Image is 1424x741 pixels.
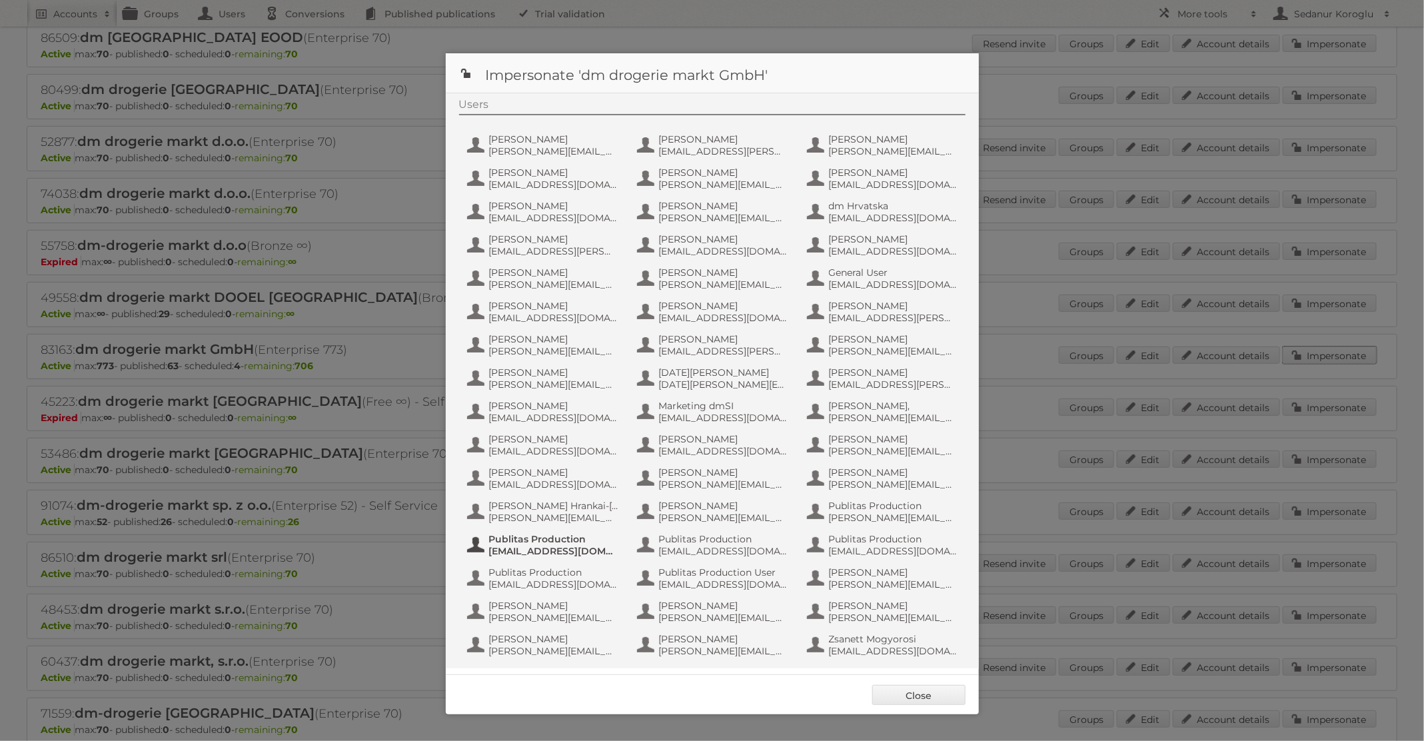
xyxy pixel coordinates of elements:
[659,267,788,279] span: [PERSON_NAME]
[466,265,622,292] button: [PERSON_NAME] [PERSON_NAME][EMAIL_ADDRESS][DOMAIN_NAME]
[659,145,788,157] span: [EMAIL_ADDRESS][PERSON_NAME][DOMAIN_NAME]
[636,199,792,225] button: [PERSON_NAME] [PERSON_NAME][EMAIL_ADDRESS][DOMAIN_NAME]
[659,545,788,557] span: [EMAIL_ADDRESS][DOMAIN_NAME]
[659,533,788,545] span: Publitas Production
[489,167,618,179] span: [PERSON_NAME]
[489,279,618,291] span: [PERSON_NAME][EMAIL_ADDRESS][DOMAIN_NAME]
[659,300,788,312] span: [PERSON_NAME]
[466,199,622,225] button: [PERSON_NAME] [EMAIL_ADDRESS][DOMAIN_NAME]
[806,398,962,425] button: [PERSON_NAME], [PERSON_NAME][EMAIL_ADDRESS][DOMAIN_NAME]
[829,545,958,557] span: [EMAIL_ADDRESS][DOMAIN_NAME]
[829,645,958,657] span: [EMAIL_ADDRESS][DOMAIN_NAME]
[489,566,618,578] span: Publitas Production
[489,478,618,490] span: [EMAIL_ADDRESS][DOMAIN_NAME]
[829,212,958,224] span: [EMAIL_ADDRESS][DOMAIN_NAME]
[489,433,618,445] span: [PERSON_NAME]
[659,512,788,524] span: [PERSON_NAME][EMAIL_ADDRESS][DOMAIN_NAME]
[659,167,788,179] span: [PERSON_NAME]
[659,412,788,424] span: [EMAIL_ADDRESS][DOMAIN_NAME]
[489,400,618,412] span: [PERSON_NAME]
[806,265,962,292] button: General User [EMAIL_ADDRESS][DOMAIN_NAME]
[466,232,622,259] button: [PERSON_NAME] [EMAIL_ADDRESS][PERSON_NAME][DOMAIN_NAME]
[636,598,792,625] button: [PERSON_NAME] [PERSON_NAME][EMAIL_ADDRESS][DOMAIN_NAME]
[659,312,788,324] span: [EMAIL_ADDRESS][DOMAIN_NAME]
[829,612,958,624] span: [PERSON_NAME][EMAIL_ADDRESS][DOMAIN_NAME]
[829,578,958,590] span: [PERSON_NAME][EMAIL_ADDRESS][DOMAIN_NAME]
[489,245,618,257] span: [EMAIL_ADDRESS][PERSON_NAME][DOMAIN_NAME]
[659,645,788,657] span: [PERSON_NAME][EMAIL_ADDRESS][PERSON_NAME][DOMAIN_NAME]
[806,232,962,259] button: [PERSON_NAME] [EMAIL_ADDRESS][DOMAIN_NAME]
[489,345,618,357] span: [PERSON_NAME][EMAIL_ADDRESS][DOMAIN_NAME]
[659,245,788,257] span: [EMAIL_ADDRESS][DOMAIN_NAME]
[829,367,958,378] span: [PERSON_NAME]
[489,633,618,645] span: [PERSON_NAME]
[659,578,788,590] span: [EMAIL_ADDRESS][DOMAIN_NAME]
[829,445,958,457] span: [PERSON_NAME][EMAIL_ADDRESS][PERSON_NAME][DOMAIN_NAME]
[636,498,792,525] button: [PERSON_NAME] [PERSON_NAME][EMAIL_ADDRESS][DOMAIN_NAME]
[829,179,958,191] span: [EMAIL_ADDRESS][DOMAIN_NAME]
[466,165,622,192] button: [PERSON_NAME] [EMAIL_ADDRESS][DOMAIN_NAME]
[829,412,958,424] span: [PERSON_NAME][EMAIL_ADDRESS][DOMAIN_NAME]
[806,532,962,558] button: Publitas Production [EMAIL_ADDRESS][DOMAIN_NAME]
[829,345,958,357] span: [PERSON_NAME][EMAIL_ADDRESS][PERSON_NAME][DOMAIN_NAME]
[806,199,962,225] button: dm Hrvatska [EMAIL_ADDRESS][DOMAIN_NAME]
[659,566,788,578] span: Publitas Production User
[466,299,622,325] button: [PERSON_NAME] [EMAIL_ADDRESS][DOMAIN_NAME]
[466,132,622,159] button: [PERSON_NAME] [PERSON_NAME][EMAIL_ADDRESS][DOMAIN_NAME]
[489,312,618,324] span: [EMAIL_ADDRESS][DOMAIN_NAME]
[829,378,958,390] span: [EMAIL_ADDRESS][PERSON_NAME][DOMAIN_NAME]
[829,566,958,578] span: [PERSON_NAME]
[829,633,958,645] span: Zsanett Mogyorosi
[829,433,958,445] span: [PERSON_NAME]
[806,332,962,359] button: [PERSON_NAME] [PERSON_NAME][EMAIL_ADDRESS][PERSON_NAME][DOMAIN_NAME]
[659,212,788,224] span: [PERSON_NAME][EMAIL_ADDRESS][DOMAIN_NAME]
[466,465,622,492] button: [PERSON_NAME] [EMAIL_ADDRESS][DOMAIN_NAME]
[872,685,966,705] a: Close
[636,432,792,458] button: [PERSON_NAME] [EMAIL_ADDRESS][DOMAIN_NAME]
[806,498,962,525] button: Publitas Production [PERSON_NAME][EMAIL_ADDRESS][DOMAIN_NAME]
[659,333,788,345] span: [PERSON_NAME]
[489,378,618,390] span: [PERSON_NAME][EMAIL_ADDRESS][DOMAIN_NAME]
[659,179,788,191] span: [PERSON_NAME][EMAIL_ADDRESS][PERSON_NAME][DOMAIN_NAME]
[636,532,792,558] button: Publitas Production [EMAIL_ADDRESS][DOMAIN_NAME]
[489,145,618,157] span: [PERSON_NAME][EMAIL_ADDRESS][DOMAIN_NAME]
[659,367,788,378] span: [DATE][PERSON_NAME]
[489,179,618,191] span: [EMAIL_ADDRESS][DOMAIN_NAME]
[806,165,962,192] button: [PERSON_NAME] [EMAIL_ADDRESS][DOMAIN_NAME]
[659,466,788,478] span: [PERSON_NAME]
[466,598,622,625] button: [PERSON_NAME] [PERSON_NAME][EMAIL_ADDRESS][PERSON_NAME][DOMAIN_NAME]
[659,433,788,445] span: [PERSON_NAME]
[659,478,788,490] span: [PERSON_NAME][EMAIL_ADDRESS][DOMAIN_NAME]
[489,512,618,524] span: [PERSON_NAME][EMAIL_ADDRESS][DOMAIN_NAME]
[659,345,788,357] span: [EMAIL_ADDRESS][PERSON_NAME][DOMAIN_NAME]
[806,598,962,625] button: [PERSON_NAME] [PERSON_NAME][EMAIL_ADDRESS][DOMAIN_NAME]
[829,400,958,412] span: [PERSON_NAME],
[829,300,958,312] span: [PERSON_NAME]
[829,167,958,179] span: [PERSON_NAME]
[489,500,618,512] span: [PERSON_NAME] Hrankai-[PERSON_NAME]
[829,145,958,157] span: [PERSON_NAME][EMAIL_ADDRESS][PERSON_NAME][DOMAIN_NAME]
[489,212,618,224] span: [EMAIL_ADDRESS][DOMAIN_NAME]
[466,398,622,425] button: [PERSON_NAME] [EMAIL_ADDRESS][DOMAIN_NAME]
[489,233,618,245] span: [PERSON_NAME]
[459,98,966,115] div: Users
[659,400,788,412] span: Marketing dmSI
[636,398,792,425] button: Marketing dmSI [EMAIL_ADDRESS][DOMAIN_NAME]
[829,312,958,324] span: [EMAIL_ADDRESS][PERSON_NAME][DOMAIN_NAME]
[446,53,979,93] h1: Impersonate 'dm drogerie markt GmbH'
[659,633,788,645] span: [PERSON_NAME]
[636,365,792,392] button: [DATE][PERSON_NAME] [DATE][PERSON_NAME][EMAIL_ADDRESS][DOMAIN_NAME]
[636,165,792,192] button: [PERSON_NAME] [PERSON_NAME][EMAIL_ADDRESS][PERSON_NAME][DOMAIN_NAME]
[829,267,958,279] span: General User
[489,545,618,557] span: [EMAIL_ADDRESS][DOMAIN_NAME]
[636,299,792,325] button: [PERSON_NAME] [EMAIL_ADDRESS][DOMAIN_NAME]
[659,378,788,390] span: [DATE][PERSON_NAME][EMAIL_ADDRESS][DOMAIN_NAME]
[636,332,792,359] button: [PERSON_NAME] [EMAIL_ADDRESS][PERSON_NAME][DOMAIN_NAME]
[806,465,962,492] button: [PERSON_NAME] [PERSON_NAME][EMAIL_ADDRESS][PERSON_NAME][DOMAIN_NAME]
[489,133,618,145] span: [PERSON_NAME]
[659,612,788,624] span: [PERSON_NAME][EMAIL_ADDRESS][DOMAIN_NAME]
[829,478,958,490] span: [PERSON_NAME][EMAIL_ADDRESS][PERSON_NAME][DOMAIN_NAME]
[829,466,958,478] span: [PERSON_NAME]
[466,565,622,592] button: Publitas Production [EMAIL_ADDRESS][DOMAIN_NAME]
[489,300,618,312] span: [PERSON_NAME]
